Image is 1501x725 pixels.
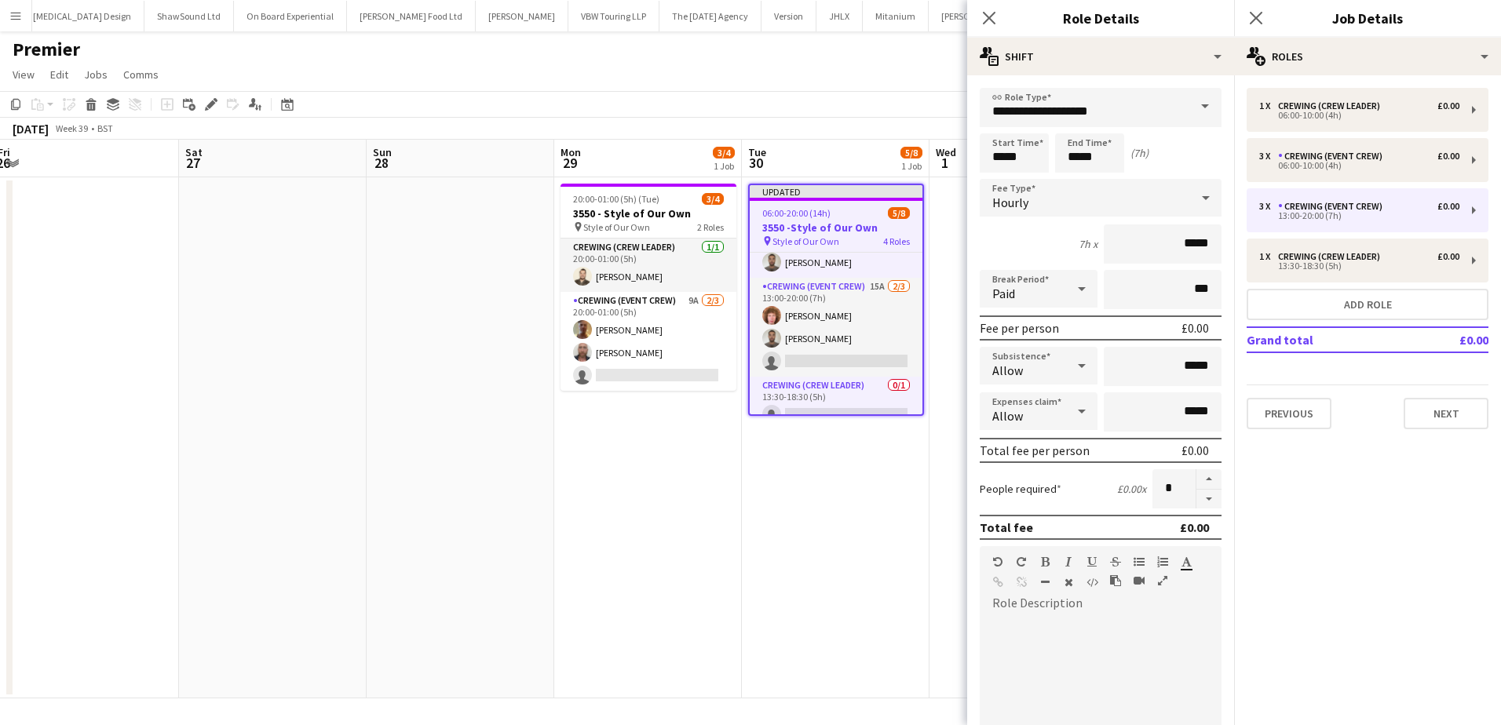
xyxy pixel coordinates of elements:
[1181,320,1209,336] div: £0.00
[1437,100,1459,111] div: £0.00
[1180,519,1209,535] div: £0.00
[1086,556,1097,568] button: Underline
[1259,201,1278,212] div: 3 x
[183,154,203,172] span: 27
[117,64,165,85] a: Comms
[750,185,922,198] div: Updated
[659,1,761,31] button: The [DATE] Agency
[992,408,1023,424] span: Allow
[144,1,234,31] button: ShawSound Ltd
[558,154,581,172] span: 29
[6,64,41,85] a: View
[561,206,736,220] h3: 3550 - Style of Our Own
[1247,327,1414,352] td: Grand total
[936,145,956,159] span: Wed
[992,556,1003,568] button: Undo
[476,1,568,31] button: [PERSON_NAME]
[1259,151,1278,162] div: 3 x
[992,195,1028,210] span: Hourly
[1259,162,1459,169] div: 06:00-10:00 (4h)
[816,1,863,31] button: JHLX
[97,122,113,134] div: BST
[1278,251,1386,262] div: Crewing (Crew Leader)
[1247,398,1331,429] button: Previous
[1110,556,1121,568] button: Strikethrough
[52,122,91,134] span: Week 39
[863,1,929,31] button: Mitanium
[1157,574,1168,587] button: Fullscreen
[185,145,203,159] span: Sat
[748,145,766,159] span: Tue
[1134,574,1145,587] button: Insert video
[78,64,114,85] a: Jobs
[583,221,650,233] span: Style of Our Own
[371,154,392,172] span: 28
[1234,38,1501,75] div: Roles
[1130,146,1149,160] div: (7h)
[573,193,659,205] span: 20:00-01:00 (5h) (Tue)
[980,443,1090,458] div: Total fee per person
[1117,482,1146,496] div: £0.00 x
[750,220,922,235] h3: 3550 -Style of Our Own
[1437,201,1459,212] div: £0.00
[761,1,816,31] button: Version
[992,286,1015,301] span: Paid
[702,193,724,205] span: 3/4
[883,235,910,247] span: 4 Roles
[1404,398,1488,429] button: Next
[1134,556,1145,568] button: Unordered List
[568,1,659,31] button: VBW Touring LLP
[980,320,1059,336] div: Fee per person
[713,147,735,158] span: 3/4
[714,160,734,172] div: 1 Job
[1110,574,1121,587] button: Paste as plain text
[967,38,1234,75] div: Shift
[1157,556,1168,568] button: Ordered List
[1247,289,1488,320] button: Add role
[561,184,736,391] app-job-card: 20:00-01:00 (5h) (Tue)3/43550 - Style of Our Own Style of Our Own2 RolesCrewing (Crew Leader)1/12...
[901,160,922,172] div: 1 Job
[1079,237,1097,251] div: 7h x
[929,1,1108,31] button: [PERSON_NAME] and [PERSON_NAME]
[13,38,80,61] h1: Premier
[1414,327,1488,352] td: £0.00
[1437,151,1459,162] div: £0.00
[373,145,392,159] span: Sun
[1259,251,1278,262] div: 1 x
[697,221,724,233] span: 2 Roles
[123,67,159,82] span: Comms
[933,154,956,172] span: 1
[561,292,736,391] app-card-role: Crewing (Event Crew)9A2/320:00-01:00 (5h)[PERSON_NAME][PERSON_NAME]
[748,184,924,416] app-job-card: Updated06:00-20:00 (14h)5/83550 -Style of Our Own Style of Our Own4 RolesCrewing (Event Crew)3/30...
[13,67,35,82] span: View
[1039,576,1050,588] button: Horizontal Line
[980,482,1061,496] label: People required
[20,1,144,31] button: [MEDICAL_DATA] Design
[1016,556,1027,568] button: Redo
[84,67,108,82] span: Jobs
[992,362,1023,378] span: Allow
[1063,576,1074,588] button: Clear Formatting
[1259,262,1459,270] div: 13:30-18:30 (5h)
[561,239,736,292] app-card-role: Crewing (Crew Leader)1/120:00-01:00 (5h)[PERSON_NAME]
[980,519,1033,535] div: Total fee
[347,1,476,31] button: [PERSON_NAME] Food Ltd
[746,154,766,172] span: 30
[234,1,347,31] button: On Board Experiential
[1063,556,1074,568] button: Italic
[1196,469,1222,490] button: Increase
[750,377,922,430] app-card-role: Crewing (Crew Leader)0/113:30-18:30 (5h)
[1181,443,1209,458] div: £0.00
[1259,212,1459,220] div: 13:00-20:00 (7h)
[1437,251,1459,262] div: £0.00
[1086,576,1097,588] button: HTML Code
[762,207,831,219] span: 06:00-20:00 (14h)
[561,145,581,159] span: Mon
[13,121,49,137] div: [DATE]
[967,8,1234,28] h3: Role Details
[1278,151,1389,162] div: Crewing (Event Crew)
[888,207,910,219] span: 5/8
[1259,111,1459,119] div: 06:00-10:00 (4h)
